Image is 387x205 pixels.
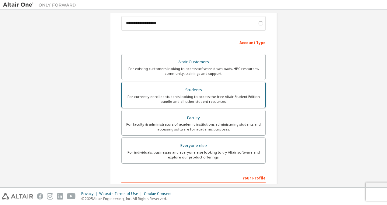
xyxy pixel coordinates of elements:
[125,150,262,160] div: For individuals, businesses and everyone else looking to try Altair software and explore our prod...
[3,2,79,8] img: Altair One
[37,193,43,200] img: facebook.svg
[2,193,33,200] img: altair_logo.svg
[125,86,262,94] div: Students
[121,37,266,47] div: Account Type
[144,191,175,196] div: Cookie Consent
[99,191,144,196] div: Website Terms of Use
[125,58,262,66] div: Altair Customers
[125,141,262,150] div: Everyone else
[67,193,76,200] img: youtube.svg
[125,94,262,104] div: For currently enrolled students looking to access the free Altair Student Edition bundle and all ...
[121,173,266,182] div: Your Profile
[125,66,262,76] div: For existing customers looking to access software downloads, HPC resources, community, trainings ...
[81,196,175,201] p: © 2025 Altair Engineering, Inc. All Rights Reserved.
[125,122,262,132] div: For faculty & administrators of academic institutions administering students and accessing softwa...
[125,114,262,122] div: Faculty
[57,193,63,200] img: linkedin.svg
[47,193,53,200] img: instagram.svg
[81,191,99,196] div: Privacy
